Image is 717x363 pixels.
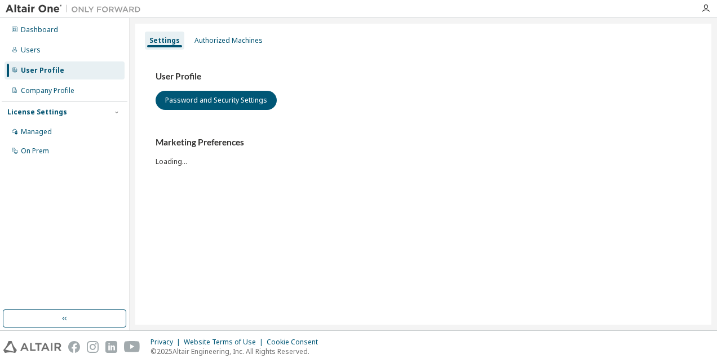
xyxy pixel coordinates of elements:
[194,36,263,45] div: Authorized Machines
[68,341,80,353] img: facebook.svg
[21,86,74,95] div: Company Profile
[105,341,117,353] img: linkedin.svg
[151,338,184,347] div: Privacy
[184,338,267,347] div: Website Terms of Use
[7,108,67,117] div: License Settings
[21,46,41,55] div: Users
[87,341,99,353] img: instagram.svg
[156,137,691,148] h3: Marketing Preferences
[156,91,277,110] button: Password and Security Settings
[21,66,64,75] div: User Profile
[21,127,52,136] div: Managed
[6,3,147,15] img: Altair One
[3,341,61,353] img: altair_logo.svg
[124,341,140,353] img: youtube.svg
[156,137,691,166] div: Loading...
[21,25,58,34] div: Dashboard
[151,347,325,356] p: © 2025 Altair Engineering, Inc. All Rights Reserved.
[21,147,49,156] div: On Prem
[156,71,691,82] h3: User Profile
[149,36,180,45] div: Settings
[267,338,325,347] div: Cookie Consent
